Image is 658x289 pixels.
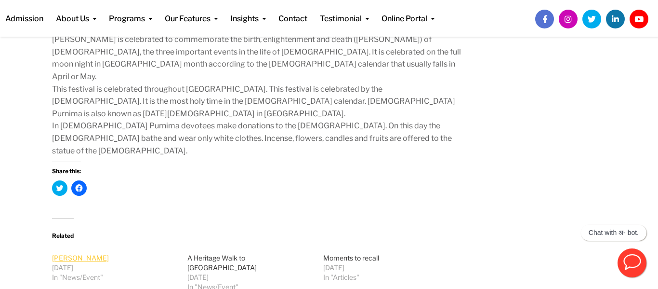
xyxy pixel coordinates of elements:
[52,162,81,175] h3: Share this:
[52,254,109,262] a: [PERSON_NAME]
[589,229,639,237] p: Chat with अ- bot.
[187,254,257,272] a: A Heritage Walk to [GEOGRAPHIC_DATA]
[71,180,87,196] a: Click to share on Facebook
[187,273,323,282] time: [DATE]
[52,263,187,273] time: [DATE]
[52,180,67,196] a: Click to share on Twitter
[323,273,445,282] span: In "Articles"
[323,254,379,262] a: Moments to recall
[52,218,74,239] em: Related
[52,273,174,282] span: In "News/Event"
[323,263,459,273] time: [DATE]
